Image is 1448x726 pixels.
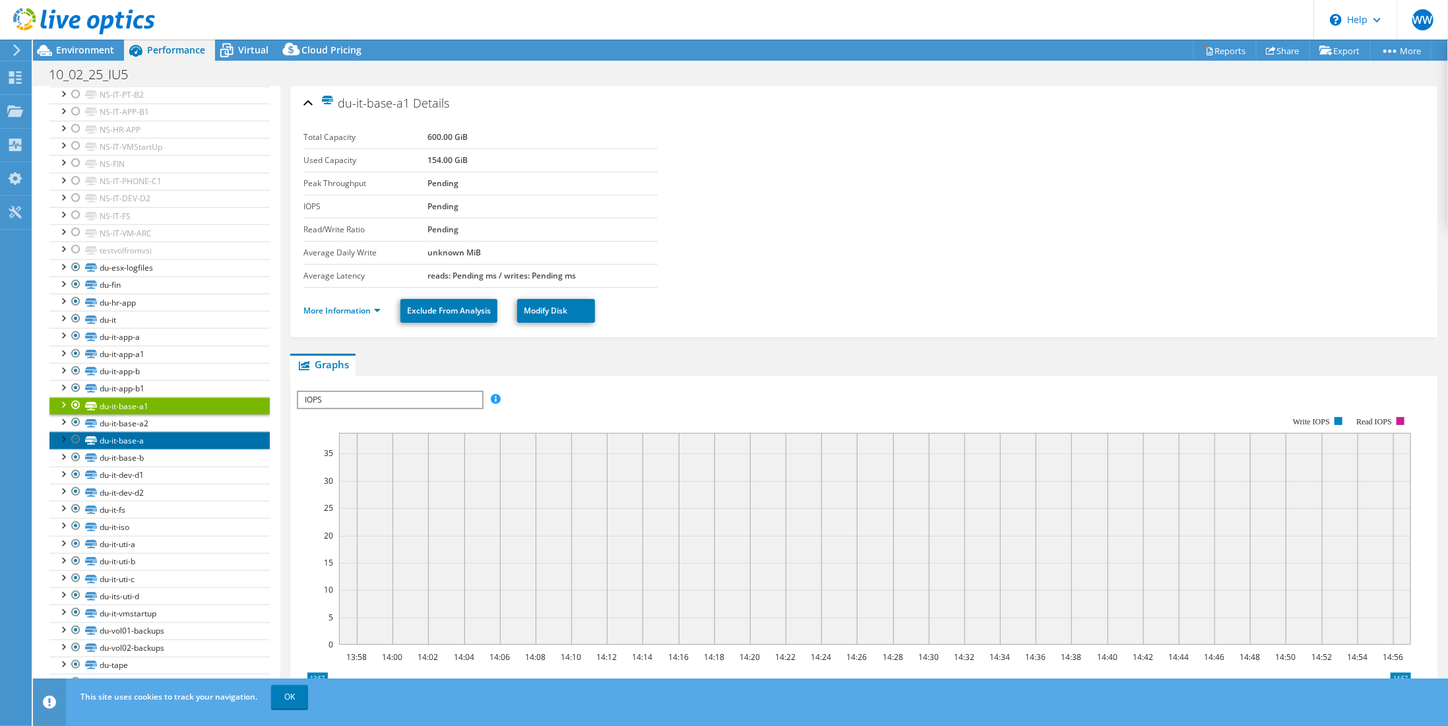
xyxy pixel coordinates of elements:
[517,299,595,323] a: Modify Disk
[1193,40,1257,61] a: Reports
[49,259,270,277] a: du-esx-logfiles
[990,651,1011,663] text: 14:34
[303,269,427,282] label: Average Latency
[301,44,362,56] span: Cloud Pricing
[705,651,725,663] text: 14:18
[490,651,511,663] text: 14:06
[49,674,270,691] a: du-it-uti-d
[297,358,349,371] span: Graphs
[49,484,270,501] a: du-it-dev-d2
[1133,651,1154,663] text: 14:42
[883,651,904,663] text: 14:28
[526,651,546,663] text: 14:08
[1205,651,1225,663] text: 14:46
[49,380,270,397] a: du-it-app-b1
[49,467,270,484] a: du-it-dev-d1
[1061,651,1082,663] text: 14:38
[919,651,939,663] text: 14:30
[1026,651,1046,663] text: 14:36
[1294,417,1331,426] text: Write IOPS
[597,651,617,663] text: 14:12
[1098,651,1118,663] text: 14:40
[955,651,975,663] text: 14:32
[303,177,427,190] label: Peak Throughput
[49,587,270,605] a: du-its-uti-d
[49,138,270,155] a: NS-IT-VMStartUp
[324,502,333,513] text: 25
[49,363,270,380] a: du-it-app-b
[49,570,270,587] a: du-it-uti-c
[418,651,439,663] text: 14:02
[303,154,427,167] label: Used Capacity
[329,612,333,623] text: 5
[49,657,270,674] a: du-tape
[427,178,458,189] b: Pending
[49,536,270,553] a: du-it-uti-a
[49,224,270,242] a: NS-IT-VM-ARC
[329,639,333,650] text: 0
[633,651,653,663] text: 14:14
[49,501,270,518] a: du-it-fs
[303,200,427,213] label: IOPS
[1348,651,1368,663] text: 14:54
[49,640,270,657] a: du-vol02-backups
[400,299,497,323] a: Exclude From Analysis
[49,346,270,363] a: du-it-app-a1
[49,86,270,104] a: NS-IT-PT-B2
[1370,40,1432,61] a: More
[324,530,333,541] text: 20
[324,584,333,595] text: 10
[49,397,270,414] a: du-it-base-a1
[383,651,403,663] text: 14:00
[49,518,270,535] a: du-it-iso
[49,328,270,345] a: du-it-app-a
[49,294,270,311] a: du-hr-app
[303,131,427,144] label: Total Capacity
[49,605,270,622] a: du-it-vmstartup
[49,622,270,640] a: du-vol01-backups
[49,553,270,570] a: du-it-uti-b
[298,392,481,408] span: IOPS
[1312,651,1333,663] text: 14:52
[49,277,270,294] a: du-fin
[1412,9,1433,30] span: WW
[49,104,270,121] a: NS-IT-APP-B1
[847,651,867,663] text: 14:26
[238,44,268,56] span: Virtual
[271,685,308,709] a: OK
[427,224,458,235] b: Pending
[1383,651,1404,663] text: 14:56
[49,311,270,328] a: du-it
[427,247,481,258] b: unknown MiB
[49,155,270,172] a: NS-FIN
[324,447,333,459] text: 35
[427,131,468,143] b: 600.00 GiB
[776,651,796,663] text: 14:22
[427,154,468,166] b: 154.00 GiB
[147,44,205,56] span: Performance
[321,95,410,110] span: du-it-base-a1
[49,242,270,259] a: testvolfromvsi
[324,557,333,568] text: 15
[427,270,576,281] b: reads: Pending ms / writes: Pending ms
[80,691,257,702] span: This site uses cookies to track your navigation.
[324,475,333,486] text: 30
[56,44,114,56] span: Environment
[49,121,270,138] a: NS-HR-APP
[1276,651,1296,663] text: 14:50
[1309,40,1371,61] a: Export
[49,449,270,467] a: du-it-base-b
[669,651,689,663] text: 14:16
[303,305,381,316] a: More Information
[43,67,148,82] h1: 10_02_25_IU5
[1357,417,1393,426] text: Read IOPS
[1169,651,1189,663] text: 14:44
[49,432,270,449] a: du-it-base-a
[303,223,427,236] label: Read/Write Ratio
[49,190,270,207] a: NS-IT-DEV-D2
[303,246,427,259] label: Average Daily Write
[413,95,449,111] span: Details
[1330,14,1342,26] svg: \n
[811,651,832,663] text: 14:24
[347,651,367,663] text: 13:58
